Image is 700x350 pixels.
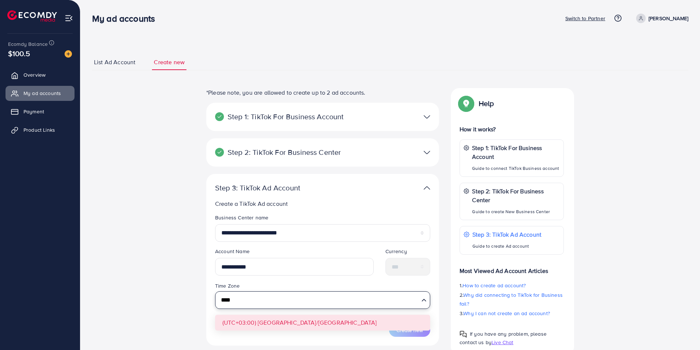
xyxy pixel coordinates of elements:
[215,248,374,258] legend: Account Name
[385,248,431,258] legend: Currency
[472,187,560,204] p: Step 2: TikTok For Business Center
[460,330,547,346] span: If you have any problem, please contact us by
[215,282,240,289] label: Time Zone
[215,291,430,309] div: Search for option
[215,214,430,224] legend: Business Center name
[215,112,355,121] p: Step 1: TikTok For Business Account
[463,310,550,317] span: Why I can not create an ad account?
[65,14,73,22] img: menu
[424,147,430,158] img: TikTok partner
[23,126,55,134] span: Product Links
[215,199,433,208] p: Create a TikTok Ad account
[472,242,541,251] p: Guide to create Ad account
[215,148,355,157] p: Step 2: TikTok For Business Center
[460,125,564,134] p: How it works?
[472,143,560,161] p: Step 1: TikTok For Business Account
[492,339,513,346] span: Live Chat
[472,164,560,173] p: Guide to connect TikTok Business account
[8,48,30,59] span: $100.5
[460,291,563,307] span: Why did connecting to TikTok for Business fail?
[479,99,494,108] p: Help
[669,317,694,344] iframe: Chat
[7,10,57,22] img: logo
[215,315,430,331] li: (UTC+03:00) [GEOGRAPHIC_DATA]/[GEOGRAPHIC_DATA]
[463,282,526,289] span: How to create ad account?
[460,331,467,338] img: Popup guide
[92,13,161,24] h3: My ad accounts
[460,309,564,318] p: 3.
[6,86,75,101] a: My ad accounts
[424,112,430,122] img: TikTok partner
[633,14,688,23] a: [PERSON_NAME]
[65,50,72,58] img: image
[460,260,564,275] p: Most Viewed Ad Account Articles
[424,183,430,193] img: TikTok partner
[23,90,61,97] span: My ad accounts
[23,108,44,115] span: Payment
[649,14,688,23] p: [PERSON_NAME]
[94,58,135,66] span: List Ad Account
[472,230,541,239] p: Step 3: TikTok Ad Account
[154,58,185,66] span: Create new
[472,207,560,216] p: Guide to create New Business Center
[6,123,75,137] a: Product Links
[460,97,473,110] img: Popup guide
[206,88,439,97] p: *Please note, you are allowed to create up to 2 ad accounts.
[8,40,48,48] span: Ecomdy Balance
[460,281,564,290] p: 1.
[215,183,355,192] p: Step 3: TikTok Ad Account
[565,14,605,23] p: Switch to Partner
[460,291,564,308] p: 2.
[6,68,75,82] a: Overview
[218,293,418,307] input: Search for option
[6,104,75,119] a: Payment
[23,71,46,79] span: Overview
